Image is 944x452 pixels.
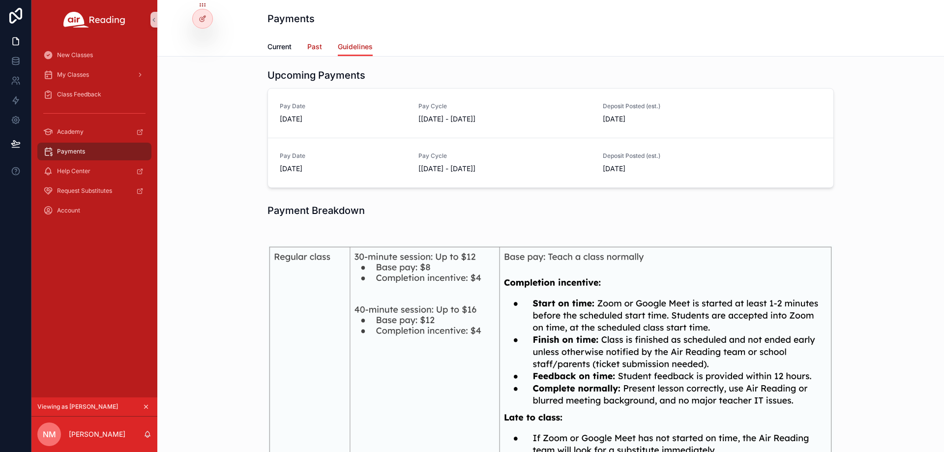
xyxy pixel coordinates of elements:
[57,71,89,79] span: My Classes
[603,164,730,174] span: [DATE]
[338,42,373,52] span: Guidelines
[280,102,407,110] span: Pay Date
[418,114,591,124] span: [[DATE] - [DATE]]
[307,42,322,52] span: Past
[57,90,101,98] span: Class Feedback
[57,128,84,136] span: Academy
[280,152,407,160] span: Pay Date
[57,51,93,59] span: New Classes
[603,114,730,124] span: [DATE]
[418,102,591,110] span: Pay Cycle
[280,114,407,124] span: [DATE]
[37,162,151,180] a: Help Center
[57,148,85,155] span: Payments
[267,42,292,52] span: Current
[280,164,407,174] span: [DATE]
[37,46,151,64] a: New Classes
[57,207,80,214] span: Account
[418,152,591,160] span: Pay Cycle
[603,152,730,160] span: Deposit Posted (est.)
[418,164,591,174] span: [[DATE] - [DATE]]
[57,167,90,175] span: Help Center
[37,403,118,411] span: Viewing as [PERSON_NAME]
[37,202,151,219] a: Account
[43,428,56,440] span: NM
[31,39,157,232] div: scrollable content
[267,204,365,217] h1: Payment Breakdown
[57,187,112,195] span: Request Substitutes
[307,38,322,58] a: Past
[37,86,151,103] a: Class Feedback
[69,429,125,439] p: [PERSON_NAME]
[37,123,151,141] a: Academy
[37,182,151,200] a: Request Substitutes
[603,102,730,110] span: Deposit Posted (est.)
[338,38,373,57] a: Guidelines
[267,12,315,26] h1: Payments
[267,38,292,58] a: Current
[63,12,125,28] img: App logo
[37,143,151,160] a: Payments
[267,68,365,82] h1: Upcoming Payments
[37,66,151,84] a: My Classes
